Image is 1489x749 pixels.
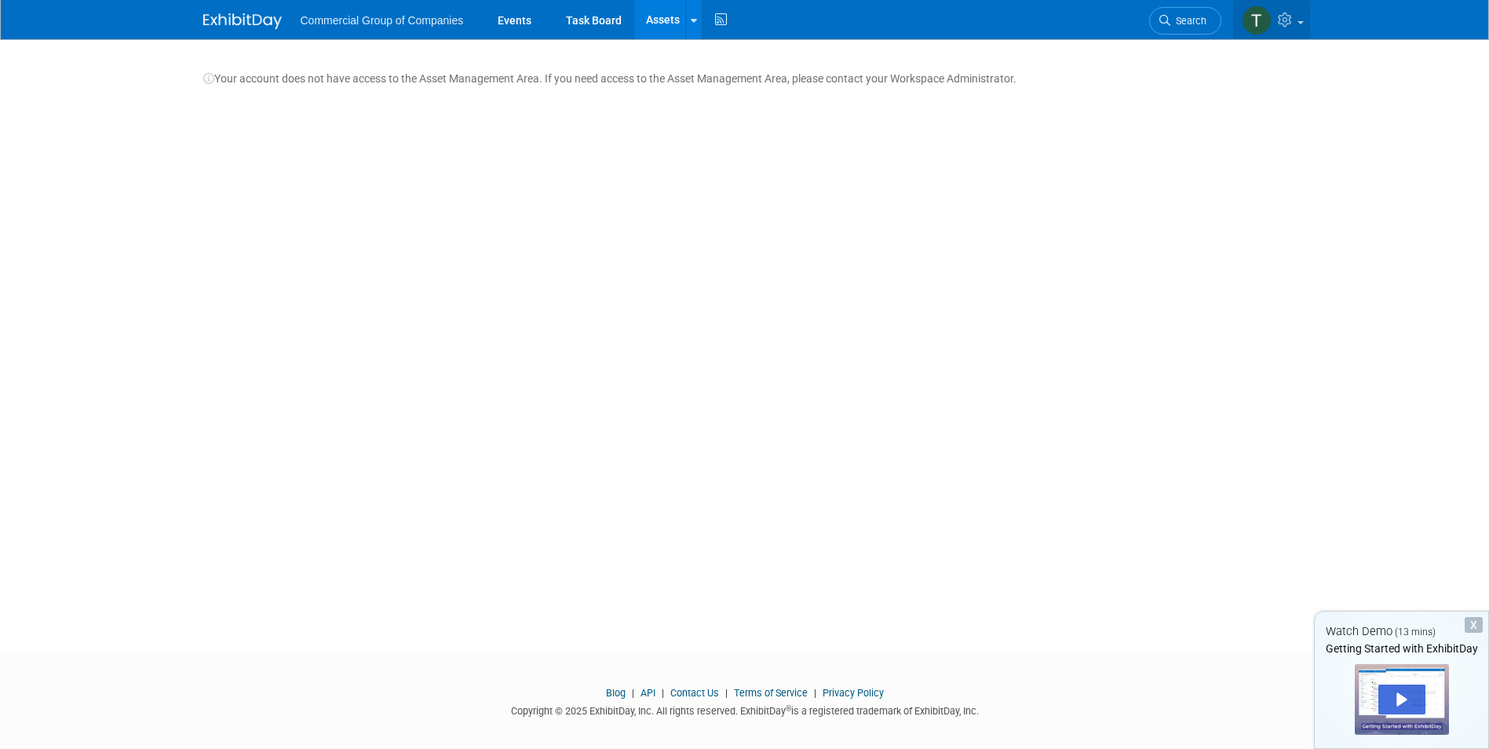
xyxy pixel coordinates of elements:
[301,14,464,27] span: Commercial Group of Companies
[658,687,668,699] span: |
[810,687,820,699] span: |
[786,704,791,713] sup: ®
[1315,623,1488,640] div: Watch Demo
[670,687,719,699] a: Contact Us
[606,687,626,699] a: Blog
[1149,7,1221,35] a: Search
[1242,5,1272,35] img: Trent Spencer
[1378,685,1425,714] div: Play
[1315,641,1488,656] div: Getting Started with ExhibitDay
[203,55,1286,86] div: Your account does not have access to the Asset Management Area. If you need access to the Asset M...
[823,687,884,699] a: Privacy Policy
[1395,627,1436,638] span: (13 mins)
[1465,617,1483,633] div: Dismiss
[1170,15,1206,27] span: Search
[640,687,655,699] a: API
[203,13,282,29] img: ExhibitDay
[628,687,638,699] span: |
[734,687,808,699] a: Terms of Service
[721,687,732,699] span: |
